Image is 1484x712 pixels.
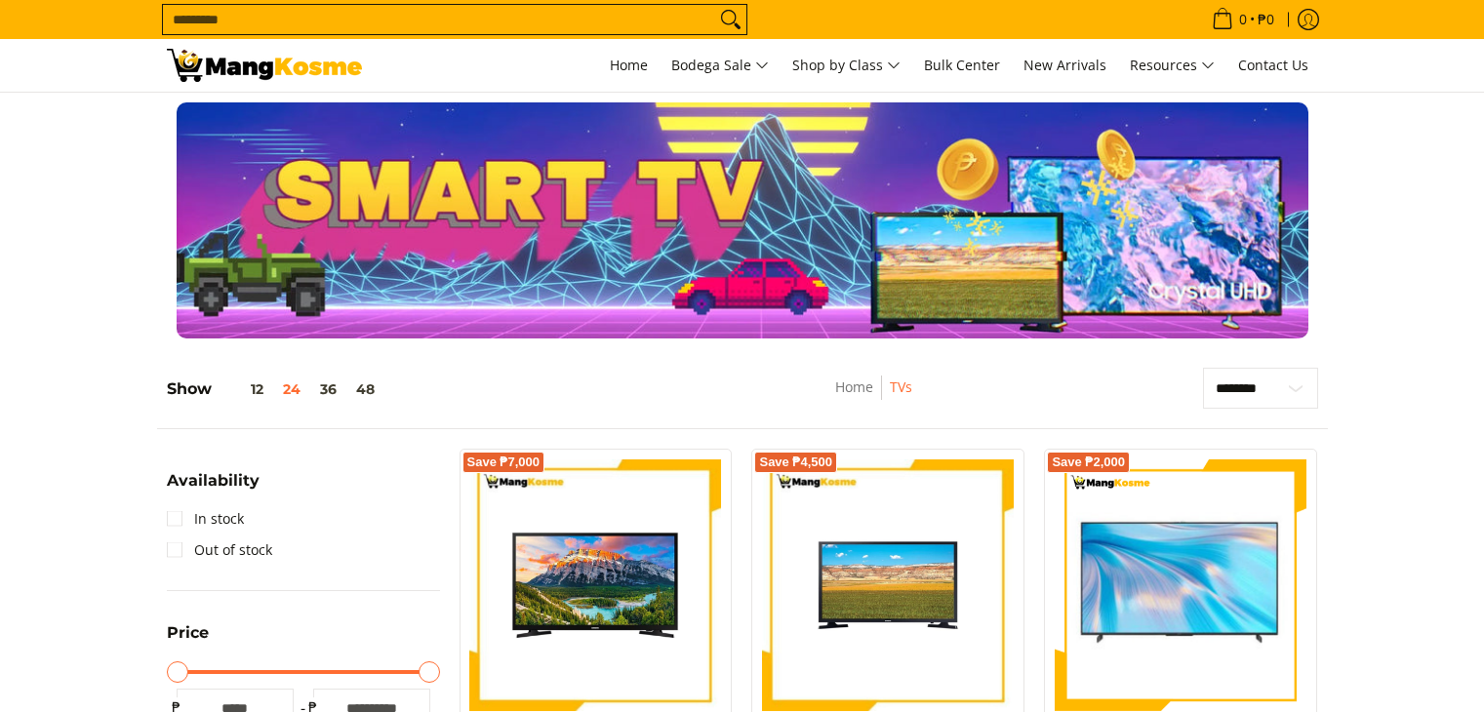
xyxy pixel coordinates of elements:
[662,39,779,92] a: Bodega Sale
[1236,13,1250,26] span: 0
[924,56,1000,74] span: Bulk Center
[1055,469,1306,699] img: huawei-s-65-inch-4k-lcd-display-tv-full-view-mang-kosme
[273,381,310,397] button: 24
[310,381,346,397] button: 36
[1206,9,1280,30] span: •
[1023,56,1106,74] span: New Arrivals
[835,377,873,396] a: Home
[914,39,1010,92] a: Bulk Center
[1228,39,1318,92] a: Contact Us
[167,503,244,534] a: In stock
[167,625,209,655] summary: Open
[890,377,912,396] a: TVs
[167,379,384,399] h5: Show
[1120,39,1224,92] a: Resources
[346,381,384,397] button: 48
[1052,456,1125,468] span: Save ₱2,000
[167,473,260,503] summary: Open
[381,39,1318,92] nav: Main Menu
[762,459,1014,711] img: samsung-32-inch-led-tv-full-view-mang-kosme
[600,39,658,92] a: Home
[470,459,722,711] img: samsung-43-inch-led-tv-full-view- mang-kosme
[167,625,209,641] span: Price
[671,54,769,78] span: Bodega Sale
[725,376,1023,419] nav: Breadcrumbs
[792,54,901,78] span: Shop by Class
[1255,13,1277,26] span: ₱0
[167,534,272,566] a: Out of stock
[212,381,273,397] button: 12
[715,5,746,34] button: Search
[782,39,910,92] a: Shop by Class
[467,456,541,468] span: Save ₱7,000
[1014,39,1116,92] a: New Arrivals
[1130,54,1215,78] span: Resources
[759,456,832,468] span: Save ₱4,500
[167,473,260,489] span: Availability
[167,49,362,82] img: TVs - Premium Television Brands l Mang Kosme
[610,56,648,74] span: Home
[1238,56,1308,74] span: Contact Us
